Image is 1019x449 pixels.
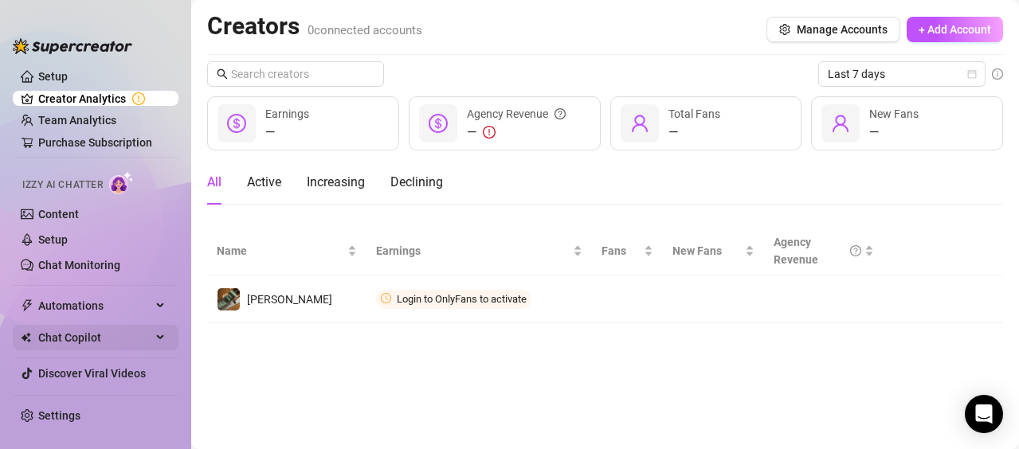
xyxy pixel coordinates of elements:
span: Automations [38,293,151,318]
span: + Add Account [919,23,991,36]
div: — [869,123,919,142]
img: Pia [218,288,240,310]
span: Name [217,242,344,260]
span: Fans [602,242,641,260]
div: Agency Revenue [774,233,861,268]
th: Earnings [366,227,592,275]
span: setting [779,24,790,35]
span: clock-circle [381,293,391,303]
span: dollar-circle [227,114,246,133]
div: All [207,173,221,192]
a: Chat Monitoring [38,259,120,271]
span: user [831,114,850,133]
th: Fans [592,227,663,275]
img: Chat Copilot [21,332,31,343]
span: exclamation-circle [483,126,496,139]
span: thunderbolt [21,299,33,312]
div: Open Intercom Messenger [965,395,1003,433]
div: — [467,123,566,142]
img: logo-BBDzfeDw.svg [13,38,132,54]
span: Manage Accounts [797,23,888,36]
a: Content [38,208,79,221]
a: Setup [38,233,68,246]
span: user [630,114,649,133]
button: + Add Account [907,17,1003,42]
th: New Fans [663,227,764,275]
span: dollar-circle [429,114,448,133]
a: Creator Analytics exclamation-circle [38,86,166,111]
span: Earnings [376,242,570,260]
span: Chat Copilot [38,325,151,350]
span: New Fans [672,242,742,260]
div: Agency Revenue [467,105,566,123]
span: calendar [967,69,977,79]
img: AI Chatter [109,171,134,194]
div: — [265,123,309,142]
button: Manage Accounts [766,17,900,42]
span: info-circle [992,68,1003,80]
div: Declining [390,173,443,192]
div: — [668,123,720,142]
span: [PERSON_NAME] [247,293,332,306]
a: Discover Viral Videos [38,367,146,380]
a: Settings [38,409,80,422]
span: question-circle [555,105,566,123]
span: Total Fans [668,107,720,120]
th: Name [207,227,366,275]
a: Setup [38,70,68,83]
input: Search creators [231,65,362,83]
span: Izzy AI Chatter [22,178,103,193]
div: Increasing [307,173,365,192]
span: Login to OnlyFans to activate [397,293,527,305]
h2: Creators [207,11,422,41]
span: Earnings [265,107,309,120]
a: Team Analytics [38,114,116,127]
span: Last 7 days [828,62,976,86]
a: Purchase Subscription [38,136,152,149]
span: 0 connected accounts [308,23,422,37]
div: Active [247,173,281,192]
span: question-circle [850,233,861,268]
span: New Fans [869,107,919,120]
span: search [217,68,228,80]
